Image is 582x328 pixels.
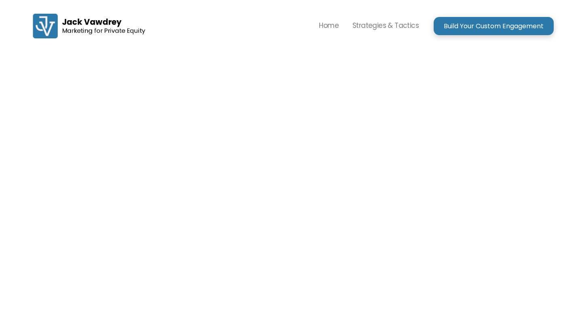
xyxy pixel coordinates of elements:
[352,19,419,32] p: Strategies & Tactics
[319,19,339,32] p: Home
[346,13,426,40] a: Strategies & Tactics
[312,13,346,40] a: Home
[434,17,554,35] a: Build Your Custom Engagement
[28,8,150,44] a: home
